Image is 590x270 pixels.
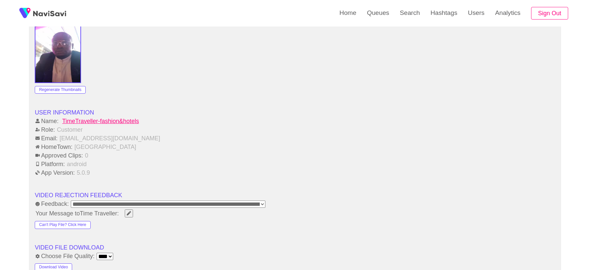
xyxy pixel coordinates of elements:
li: USER INFORMATION [35,109,555,116]
span: android [66,161,87,168]
span: [GEOGRAPHIC_DATA] [74,144,137,151]
li: VIDEO REJECTION FEEDBACK [35,192,555,200]
li: VIDEO FILE DOWNLOAD [35,244,555,252]
span: Approved Clips: [35,152,84,159]
button: Regenerate Thumbnails [35,86,86,94]
button: Sign Out [531,7,568,20]
span: Choose File Quality: [35,253,95,260]
span: Customer [56,126,83,133]
span: Role: [35,126,56,133]
img: fireSpot [17,5,33,22]
span: 5.0.9 [76,169,91,176]
span: 0 [84,152,89,159]
span: Feedback: [35,201,69,207]
span: Email: [35,135,58,142]
span: [EMAIL_ADDRESS][DOMAIN_NAME] [59,135,161,142]
button: Edit Field [125,209,133,218]
span: Your Message to Time Traveller : [35,210,119,217]
img: Candelia Lounge كانديليا لاونج thumbnail 1 [35,18,80,82]
a: TimeTraveller-fashion&hotels [60,118,555,125]
span: Platform: [35,161,66,168]
span: HomeTown: [35,144,73,151]
span: App Version: [35,169,75,176]
span: TimeTraveller-fashion&hotels [62,118,140,125]
button: Can't Play File? Click Here [35,221,90,229]
span: Name: [35,118,59,125]
img: fireSpot [33,10,66,17]
span: Edit Field [126,211,132,215]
